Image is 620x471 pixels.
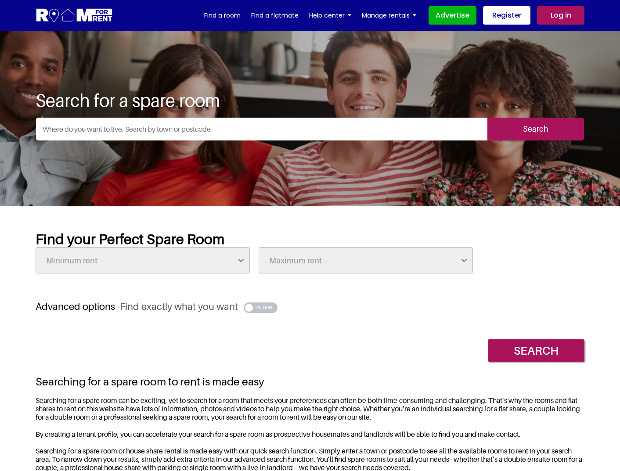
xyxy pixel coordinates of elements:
h1: Search for a spare room [36,90,584,111]
a: Find a flatmate [251,9,299,22]
h2: Searching for a spare room to rent is made easy [36,375,584,388]
strong: Find your Perfect Spare Room [36,230,224,247]
a: Manage rentals [362,9,416,22]
input: Search [488,339,584,362]
input: Where do you want to live. Search by town or postcode [36,118,487,140]
span: Find exactly what you want [120,301,238,312]
p: By creating a tenant profile, you can accelerate your search for a spare room as prospective hous... [36,430,584,439]
a: Help center [309,9,351,22]
p: Searching for a spare room can be exciting, yet to search for a room that meets your preferences ... [36,396,584,422]
h3: Advanced options - [36,301,584,313]
img: Logo for Room for Rent, featuring a welcoming design with a house icon and modern typography [36,7,113,24]
a: Advertise [429,6,476,25]
a: Register [483,6,530,25]
a: Log in [537,6,584,25]
input: Search [487,118,584,140]
a: Find a room [204,9,241,22]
